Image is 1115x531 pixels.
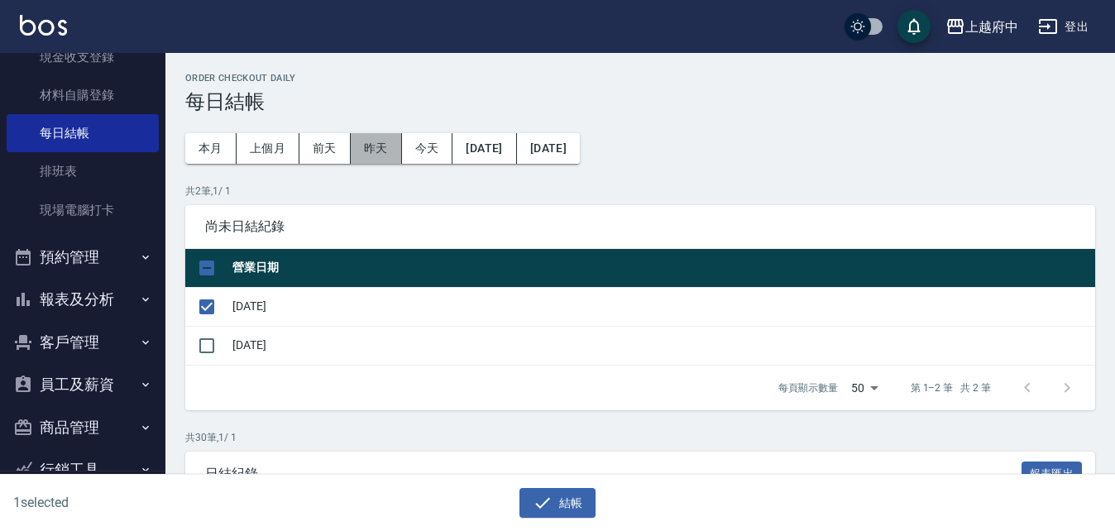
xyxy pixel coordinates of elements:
button: [DATE] [452,133,516,164]
button: save [897,10,931,43]
p: 共 30 筆, 1 / 1 [185,430,1095,445]
button: 本月 [185,133,237,164]
td: [DATE] [228,287,1095,326]
button: 預約管理 [7,236,159,279]
th: 營業日期 [228,249,1095,288]
p: 第 1–2 筆 共 2 筆 [911,380,991,395]
span: 尚未日結紀錄 [205,218,1075,235]
a: 每日結帳 [7,114,159,152]
button: [DATE] [517,133,580,164]
a: 報表匯出 [1022,465,1083,481]
a: 現場電腦打卡 [7,191,159,229]
button: 員工及薪資 [7,363,159,406]
span: 日結紀錄 [205,466,1022,482]
button: 今天 [402,133,453,164]
a: 現金收支登錄 [7,38,159,76]
button: 客戶管理 [7,321,159,364]
button: 結帳 [519,488,596,519]
p: 共 2 筆, 1 / 1 [185,184,1095,199]
div: 50 [845,366,884,410]
button: 前天 [299,133,351,164]
h6: 1 selected [13,492,275,513]
h3: 每日結帳 [185,90,1095,113]
button: 行銷工具 [7,448,159,491]
img: Logo [20,15,67,36]
p: 每頁顯示數量 [778,380,838,395]
td: [DATE] [228,326,1095,365]
button: 報表匯出 [1022,462,1083,487]
a: 材料自購登錄 [7,76,159,114]
h2: Order checkout daily [185,73,1095,84]
button: 上個月 [237,133,299,164]
div: 上越府中 [965,17,1018,37]
a: 排班表 [7,152,159,190]
button: 報表及分析 [7,278,159,321]
button: 商品管理 [7,406,159,449]
button: 昨天 [351,133,402,164]
button: 登出 [1031,12,1095,42]
button: 上越府中 [939,10,1025,44]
